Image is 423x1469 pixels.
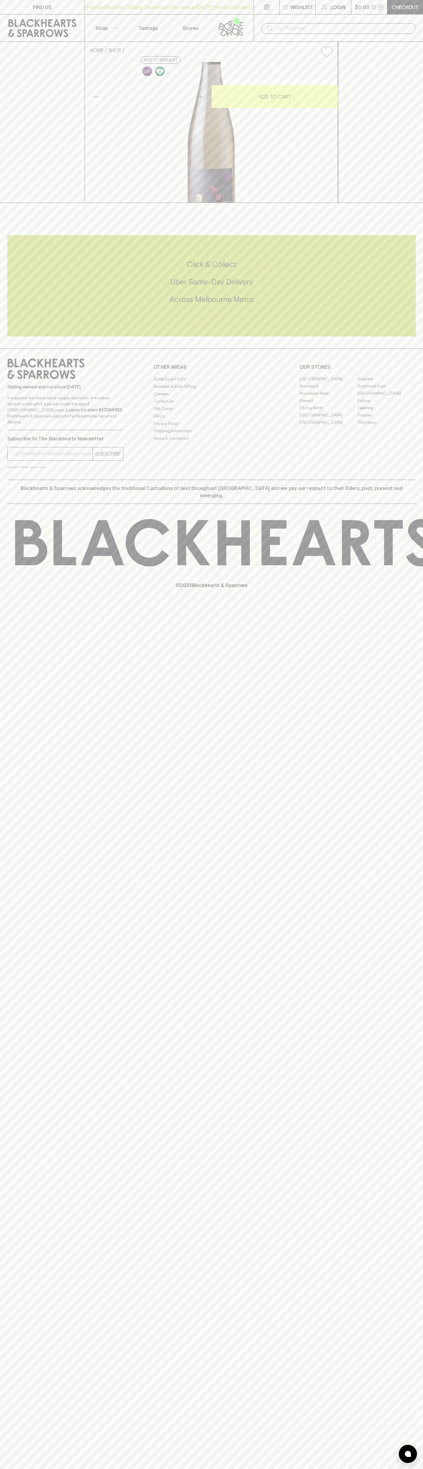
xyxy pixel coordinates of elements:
[276,24,411,33] input: Try "Pinot noir"
[358,390,416,397] a: [GEOGRAPHIC_DATA]
[7,395,123,425] p: It is against the law to sell or supply alcohol to, or to obtain alcohol on behalf of a person un...
[12,485,411,499] p: Blackhearts & Sparrows acknowledges the traditional Custodians of land throughout [GEOGRAPHIC_DAT...
[259,93,291,100] p: ADD TO CART
[154,65,166,78] a: Made without the use of any animal products.
[90,47,104,53] a: HOME
[154,405,270,412] a: Gift Cards
[290,4,313,11] p: Wishlist
[85,15,127,41] button: Shop
[7,235,416,336] div: Call to action block
[300,397,358,404] a: Elwood
[154,420,270,427] a: Privacy Policy
[358,412,416,419] a: Prahran
[154,435,270,442] a: Terms & Conditions
[141,65,154,78] a: Some may call it natural, others minimum intervention, either way, it’s hands off & maybe even a ...
[330,4,346,11] p: Login
[355,4,369,11] p: $0.00
[300,375,358,383] a: [GEOGRAPHIC_DATA]
[96,24,108,32] p: Shop
[154,390,270,397] a: Careers
[141,56,181,63] button: Add to wishlist
[66,407,122,412] strong: Liquor License #32064953
[319,44,335,60] button: Add to wishlist
[12,449,93,459] input: e.g. jane@blackheartsandsparrows.com.au
[154,383,270,390] a: Business & Bulk Gifting
[358,419,416,426] a: Thornbury
[7,435,123,442] p: Subscribe to The Blackhearts Newsletter
[169,15,212,41] a: Stores
[7,294,416,304] h5: Across Melbourne Metro
[7,259,416,269] h5: Click & Collect
[300,404,358,412] a: Fitzroy North
[392,4,419,11] p: Checkout
[300,419,358,426] a: [GEOGRAPHIC_DATA]
[138,24,158,32] p: Tastings
[405,1451,411,1457] img: bubble-icon
[212,85,338,108] button: ADD TO CART
[379,5,382,9] p: 0
[7,384,123,390] p: Sibling owned and run since [DATE]
[183,24,198,32] p: Stores
[95,450,121,457] p: SUBSCRIBE
[154,398,270,405] a: Contact Us
[154,413,270,420] a: FAQ's
[358,397,416,404] a: Fitzroy
[108,47,121,53] a: SHOP
[85,62,338,203] img: 34870.png
[300,383,358,390] a: Brunswick
[154,427,270,435] a: Shipping Information
[93,447,123,460] button: SUBSCRIBE
[300,363,416,371] p: OUR STORES
[33,4,52,11] p: FIND US
[127,15,169,41] a: Tastings
[155,66,165,76] img: Vegan
[154,363,270,371] p: OTHER AREAS
[300,412,358,419] a: [GEOGRAPHIC_DATA]
[7,277,416,287] h5: Uber Same-Day Delivery
[358,383,416,390] a: Brunswick East
[358,404,416,412] a: Geelong
[358,375,416,383] a: Braddon
[142,66,152,76] img: Lo-Fi
[300,390,358,397] a: Brunswick West
[7,464,123,470] p: We will never spam you
[154,375,270,383] a: Bottle Drop FAQ's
